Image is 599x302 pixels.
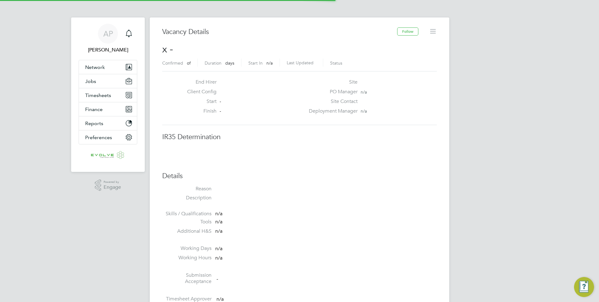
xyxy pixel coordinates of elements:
button: Follow [397,27,418,36]
span: n/a [215,211,222,217]
label: Tools [162,219,212,225]
button: Timesheets [79,88,137,102]
label: Skills / Qualifications [162,211,212,217]
span: of [187,60,191,66]
label: Working Days [162,245,212,252]
span: Powered by [104,179,121,185]
label: Client Config [182,89,217,95]
label: Working Hours [162,255,212,261]
span: AP [103,30,113,38]
label: Site Contact [305,98,358,105]
h3: Vacancy Details [162,27,397,37]
span: Finance [85,106,103,112]
span: Jobs [85,78,96,84]
span: n/a [215,228,222,234]
label: Additional H&S [162,228,212,235]
img: evolve-talent-logo-retina.png [91,151,125,161]
span: x - [162,43,173,55]
button: Finance [79,102,137,116]
button: Network [79,60,137,74]
label: Submission Acceptance [162,272,212,285]
button: Jobs [79,74,137,88]
span: n/a [361,89,367,95]
label: Reason [162,186,212,192]
label: Start In [248,60,263,66]
label: Confirmed [162,60,183,66]
span: Anthony Perrin [79,46,137,54]
label: End Hirer [182,79,217,85]
label: Duration [205,60,222,66]
span: Timesheets [85,92,111,98]
label: Status [330,60,342,66]
span: Engage [104,185,121,190]
button: Preferences [79,130,137,144]
button: Reports [79,116,137,130]
h3: IR35 Determination [162,133,437,142]
span: n/a [215,246,222,252]
span: - [220,108,221,114]
span: n/a [215,255,222,261]
a: AP[PERSON_NAME] [79,24,137,54]
span: days [225,60,234,66]
span: Preferences [85,134,112,140]
h3: Details [162,172,437,181]
label: Description [162,195,212,201]
span: n/a [361,108,367,114]
span: - [217,275,218,282]
span: n/a [266,60,273,66]
label: Deployment Manager [305,108,358,114]
a: Go to home page [79,151,137,161]
label: Start [182,98,217,105]
label: Last Updated [287,60,314,66]
a: Powered byEngage [95,179,121,191]
label: PO Manager [305,89,358,95]
label: Finish [182,108,217,114]
span: Network [85,64,105,70]
span: Reports [85,120,103,126]
span: - [220,99,221,104]
label: Site [305,79,358,85]
nav: Main navigation [71,17,145,172]
span: n/a [215,219,222,225]
button: Engage Resource Center [574,277,594,297]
